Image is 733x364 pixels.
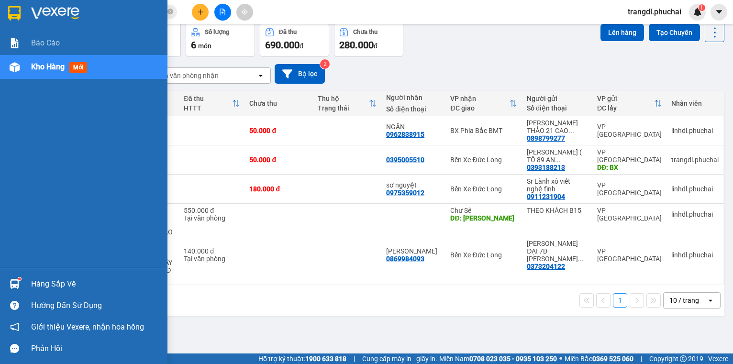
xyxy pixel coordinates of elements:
[671,127,719,134] div: linhdl.phuchai
[275,64,325,84] button: Bộ lọc
[362,353,437,364] span: Cung cấp máy in - giấy in:
[31,298,160,313] div: Hướng dẫn sử dụng
[641,353,642,364] span: |
[374,42,378,50] span: đ
[257,72,265,79] svg: open
[61,45,136,59] li: Mã đơn: 139FPHSS
[8,6,21,21] img: logo-vxr
[450,185,517,193] div: Bến Xe Đức Long
[386,181,441,189] div: sơ nguyệt
[592,91,666,116] th: Toggle SortBy
[597,247,662,263] div: VP [GEOGRAPHIC_DATA]
[339,39,374,51] span: 280.000
[568,127,574,134] span: ...
[671,185,719,193] div: linhdl.phuchai
[320,59,330,69] sup: 2
[184,247,240,255] div: 140.000 đ
[450,104,510,112] div: ĐC giao
[386,131,424,138] div: 0962838915
[334,22,403,57] button: Chưa thu280.000đ
[31,277,160,291] div: Hàng sắp về
[386,123,441,131] div: NGÂN
[597,164,662,171] div: DĐ: BX
[386,189,424,197] div: 0975359012
[600,24,644,41] button: Lên hàng
[386,255,424,263] div: 0869984093
[620,6,689,18] span: trangdl.phuchai
[527,148,588,164] div: MAI THỊ BÍCH THẢO ( TỔ 89 AN SƠN )
[184,255,240,263] div: Tại văn phòng
[527,95,588,102] div: Người gửi
[469,355,557,363] strong: 0708 023 035 - 0935 103 250
[671,156,719,164] div: trangdl.phuchai
[265,39,300,51] span: 690.000
[186,22,255,57] button: Số lượng6món
[700,4,703,11] span: 1
[597,148,662,164] div: VP [GEOGRAPHIC_DATA]
[439,353,557,364] span: Miền Nam
[671,251,719,259] div: linhdl.phuchai
[10,38,20,48] img: solution-icon
[167,8,173,17] span: close-circle
[10,322,19,331] span: notification
[10,62,20,72] img: warehouse-icon
[258,353,346,364] span: Hỗ trợ kỹ thuật:
[279,29,297,35] div: Đã thu
[613,293,627,308] button: 1
[10,279,20,289] img: warehouse-icon
[192,4,209,21] button: plus
[671,210,719,218] div: linhdl.phuchai
[198,42,211,50] span: món
[711,4,727,21] button: caret-down
[386,105,441,113] div: Số điện thoại
[649,24,700,41] button: Tạo Chuyến
[597,181,662,197] div: VP [GEOGRAPHIC_DATA]
[445,91,522,116] th: Toggle SortBy
[353,29,378,35] div: Chưa thu
[527,193,565,200] div: 0911231904
[671,99,719,107] div: Nhân viên
[10,301,19,310] span: question-circle
[205,29,229,35] div: Số lượng
[527,240,588,263] div: NGUYỄN TRÁC ĐẠI 7D LÊ HỒNG PHONG
[527,207,588,214] div: THEO KHÁCH B15
[699,4,705,11] sup: 1
[241,9,248,15] span: aim
[318,104,369,112] div: Trạng thái
[236,4,253,21] button: aim
[31,321,144,333] span: Giới thiệu Vexere, nhận hoa hồng
[597,104,654,112] div: ĐC lấy
[61,18,136,32] li: In ngày: 08:56 12/08
[10,344,19,353] span: message
[450,95,510,102] div: VP nhận
[214,4,231,21] button: file-add
[31,342,160,356] div: Phản hồi
[592,355,633,363] strong: 0369 525 060
[305,355,346,363] strong: 1900 633 818
[450,214,517,222] div: DĐ: CHU SÊ
[555,156,561,164] span: ...
[597,95,654,102] div: VP gửi
[249,156,308,164] div: 50.000 đ
[313,91,381,116] th: Toggle SortBy
[450,251,517,259] div: Bến Xe Đức Long
[18,277,21,280] sup: 1
[249,185,308,193] div: 180.000 đ
[597,123,662,138] div: VP [GEOGRAPHIC_DATA]
[31,37,60,49] span: Báo cáo
[386,94,441,101] div: Người nhận
[61,32,136,45] li: Nhân viên: Trang ĐL
[197,9,204,15] span: plus
[300,42,303,50] span: đ
[249,99,308,107] div: Chưa thu
[31,62,65,71] span: Kho hàng
[386,247,441,255] div: THANH TRÀ
[597,207,662,222] div: VP [GEOGRAPHIC_DATA]
[450,156,517,164] div: Bến Xe Đức Long
[680,355,687,362] span: copyright
[527,104,588,112] div: Số điện thoại
[318,95,369,102] div: Thu hộ
[578,255,584,263] span: ...
[715,8,723,16] span: caret-down
[184,95,232,102] div: Đã thu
